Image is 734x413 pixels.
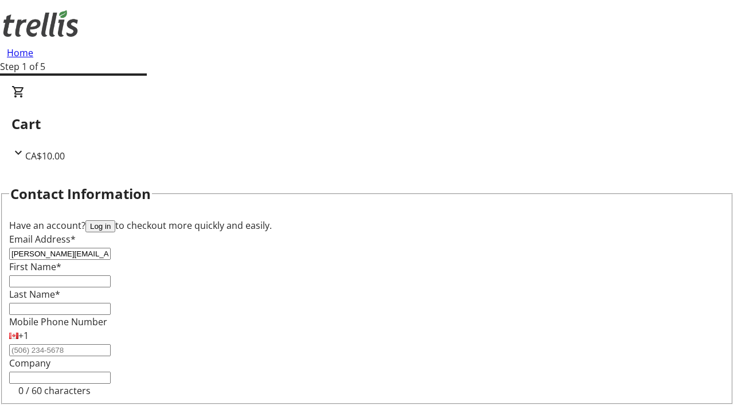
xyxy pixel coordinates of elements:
[9,219,725,232] div: Have an account? to checkout more quickly and easily.
[11,85,723,163] div: CartCA$10.00
[18,384,91,397] tr-character-limit: 0 / 60 characters
[9,357,50,369] label: Company
[10,184,151,204] h2: Contact Information
[25,150,65,162] span: CA$10.00
[9,260,61,273] label: First Name*
[11,114,723,134] h2: Cart
[85,220,115,232] button: Log in
[9,315,107,328] label: Mobile Phone Number
[9,344,111,356] input: (506) 234-5678
[9,233,76,246] label: Email Address*
[9,288,60,301] label: Last Name*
